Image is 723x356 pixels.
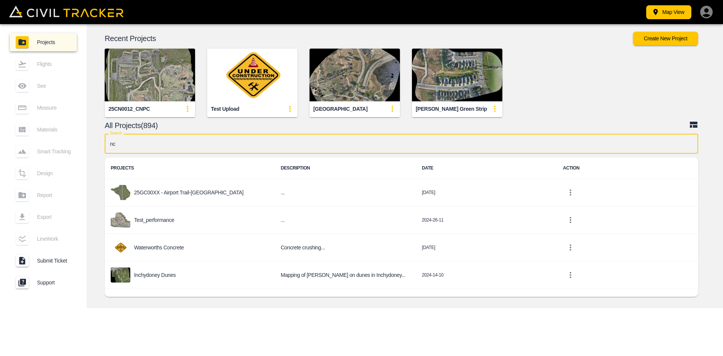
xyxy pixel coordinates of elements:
img: project-image [111,212,130,228]
td: 2024-26-11 [416,206,557,234]
img: project-image [111,240,130,255]
div: Test Upload [211,105,239,113]
p: Waterworths concrete [134,244,184,251]
p: 25GC00XX - Airport Trail-[GEOGRAPHIC_DATA] [134,189,244,196]
img: 25CN0012_CNPC [105,49,195,101]
img: Test Upload [207,49,297,101]
p: All Projects(894) [105,122,689,128]
img: project-image [111,185,130,200]
button: update-card-details [180,101,195,116]
span: Projects [37,39,71,45]
h6: ... [281,188,410,197]
td: 2024-14-10 [416,261,557,289]
img: Civil Tracker [9,6,124,17]
div: 25CN0012_CNPC [108,105,150,113]
td: [DATE] [416,234,557,261]
div: [PERSON_NAME] Green Strip [416,105,487,113]
button: Create New Project [633,32,698,46]
div: [GEOGRAPHIC_DATA] [313,105,368,113]
td: 2024-14-10 [416,289,557,316]
th: DATE [416,157,557,179]
span: Support [37,280,71,286]
a: Submit Ticket [10,252,77,270]
th: ACTION [557,157,698,179]
h6: ... [281,215,410,225]
h6: Mapping of Burrows on dunes in Inchydoney [281,270,410,280]
p: Inchydoney Dunes [134,272,176,278]
img: Marie Van Harlem Green Strip [412,49,502,101]
p: Recent Projects [105,35,633,41]
a: Support [10,273,77,292]
th: DESCRIPTION [275,157,416,179]
button: update-card-details [385,101,400,116]
th: PROJECTS [105,157,275,179]
img: Indian Battle Park [310,49,400,101]
button: Map View [646,5,691,19]
button: update-card-details [487,101,502,116]
h6: Concrete crushing [281,243,410,252]
p: test_performance [134,217,174,223]
td: [DATE] [416,179,557,206]
a: Projects [10,33,77,51]
img: project-image [111,295,130,310]
button: update-card-details [282,101,297,116]
img: project-image [111,267,130,283]
span: Submit Ticket [37,258,71,264]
